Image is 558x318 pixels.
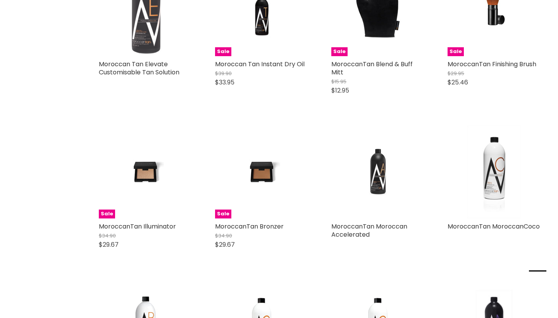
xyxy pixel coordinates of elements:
span: $29.95 [448,70,464,77]
span: $39.90 [215,70,232,77]
a: MoroccanTan Bronzer [215,222,284,231]
span: $29.67 [99,240,119,249]
a: MoroccanTan Moroccan Accelerated [331,222,407,239]
a: MoroccanTan MoroccanCoco [448,222,540,231]
img: MoroccanTan MoroccanCoco [467,125,521,218]
span: Sale [448,47,464,56]
a: MoroccanTan IlluminatorSale [99,125,192,218]
span: $34.90 [99,232,116,239]
span: $12.95 [331,86,349,95]
span: $15.95 [331,78,346,85]
a: Moroccan Tan Elevate Customisable Tan Solution [99,60,179,77]
span: Sale [99,210,115,218]
a: MoroccanTan MoroccanCoco [448,125,541,218]
span: Sale [215,47,231,56]
span: Sale [331,47,348,56]
a: MoroccanTan Finishing Brush [448,60,536,69]
a: MoroccanTan Blend & Buff Mitt [331,60,413,77]
span: Sale [215,210,231,218]
a: MoroccanTan BronzerSale [215,125,308,218]
span: $29.67 [215,240,235,249]
img: MoroccanTan Bronzer [231,125,293,218]
img: MoroccanTan Moroccan Accelerated [347,125,409,218]
span: $34.90 [215,232,232,239]
a: Moroccan Tan Instant Dry Oil [215,60,305,69]
img: MoroccanTan Illuminator [114,125,176,218]
span: $25.46 [448,78,468,87]
a: MoroccanTan Moroccan Accelerated [331,125,424,218]
span: $33.95 [215,78,234,87]
a: MoroccanTan Illuminator [99,222,176,231]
